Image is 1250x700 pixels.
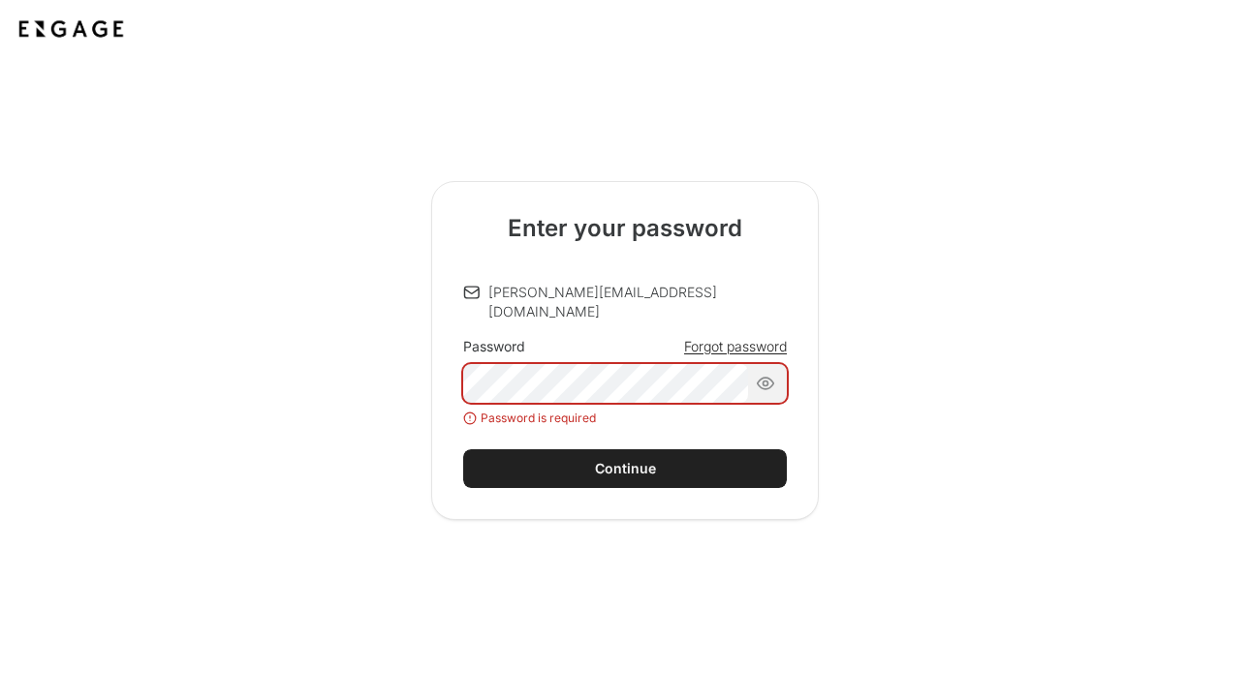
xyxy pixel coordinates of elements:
[463,449,787,488] button: Continue
[684,337,787,356] a: Forgot password
[595,459,656,478] div: Continue
[508,213,742,244] h2: Enter your password
[481,411,596,426] span: Password is required
[488,283,787,321] p: [PERSON_NAME][EMAIL_ADDRESS][DOMAIN_NAME]
[16,15,127,43] img: Application logo
[463,337,525,356] div: Password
